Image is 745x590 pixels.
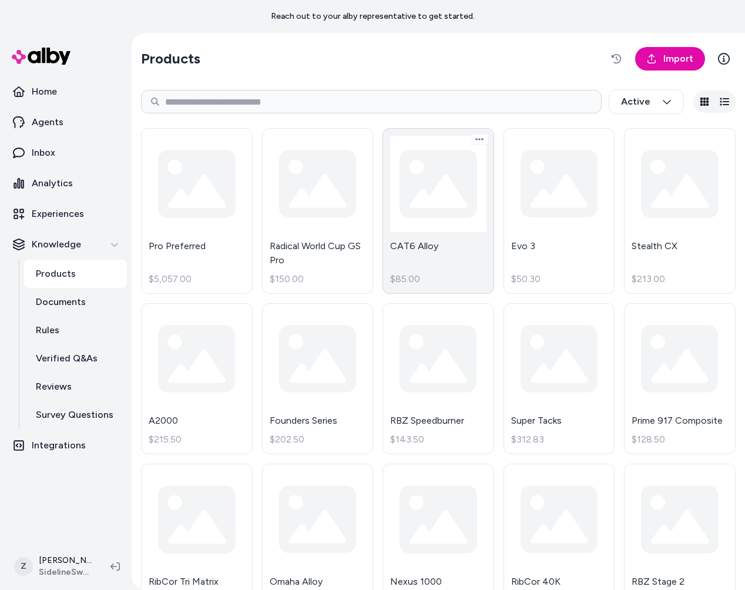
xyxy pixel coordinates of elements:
a: A2000$215.50 [141,303,253,455]
p: [PERSON_NAME] [39,555,92,566]
p: Integrations [32,438,86,452]
a: Rules [24,316,127,344]
a: Evo 3$50.30 [504,128,615,294]
a: Integrations [5,431,127,460]
p: Experiences [32,207,84,221]
button: Knowledge [5,230,127,259]
p: Documents [36,295,86,309]
a: Radical World Cup GS Pro$150.00 [262,128,374,294]
a: RBZ Speedburner$143.50 [382,303,494,455]
img: alby Logo [12,48,71,65]
a: Survey Questions [24,401,127,429]
a: Founders Series$202.50 [262,303,374,455]
p: Inbox [32,146,55,160]
a: Pro Preferred$5,057.00 [141,128,253,294]
span: Import [663,52,693,66]
p: Knowledge [32,237,81,252]
a: Documents [24,288,127,316]
a: Verified Q&As [24,344,127,373]
p: Rules [36,323,59,337]
p: Products [36,267,76,281]
p: Home [32,85,57,99]
button: Z[PERSON_NAME]SidelineSwap [7,548,101,585]
p: Agents [32,115,63,129]
a: Inbox [5,139,127,167]
p: Survey Questions [36,408,113,422]
a: Agents [5,108,127,136]
p: Analytics [32,176,73,190]
span: Z [14,557,33,576]
span: SidelineSwap [39,566,92,578]
p: Verified Q&As [36,351,98,366]
a: Products [24,260,127,288]
h2: Products [141,49,200,68]
a: Experiences [5,200,127,228]
a: Home [5,78,127,106]
p: Reviews [36,380,72,394]
a: Import [635,47,705,71]
a: Reviews [24,373,127,401]
p: Reach out to your alby representative to get started. [271,11,475,22]
a: Stealth CX$213.00 [624,128,736,294]
a: Prime 917 Composite$128.50 [624,303,736,455]
button: Active [609,89,684,114]
a: Super Tacks$312.83 [504,303,615,455]
a: CAT6 Alloy$85.00 [382,128,494,294]
a: Analytics [5,169,127,197]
